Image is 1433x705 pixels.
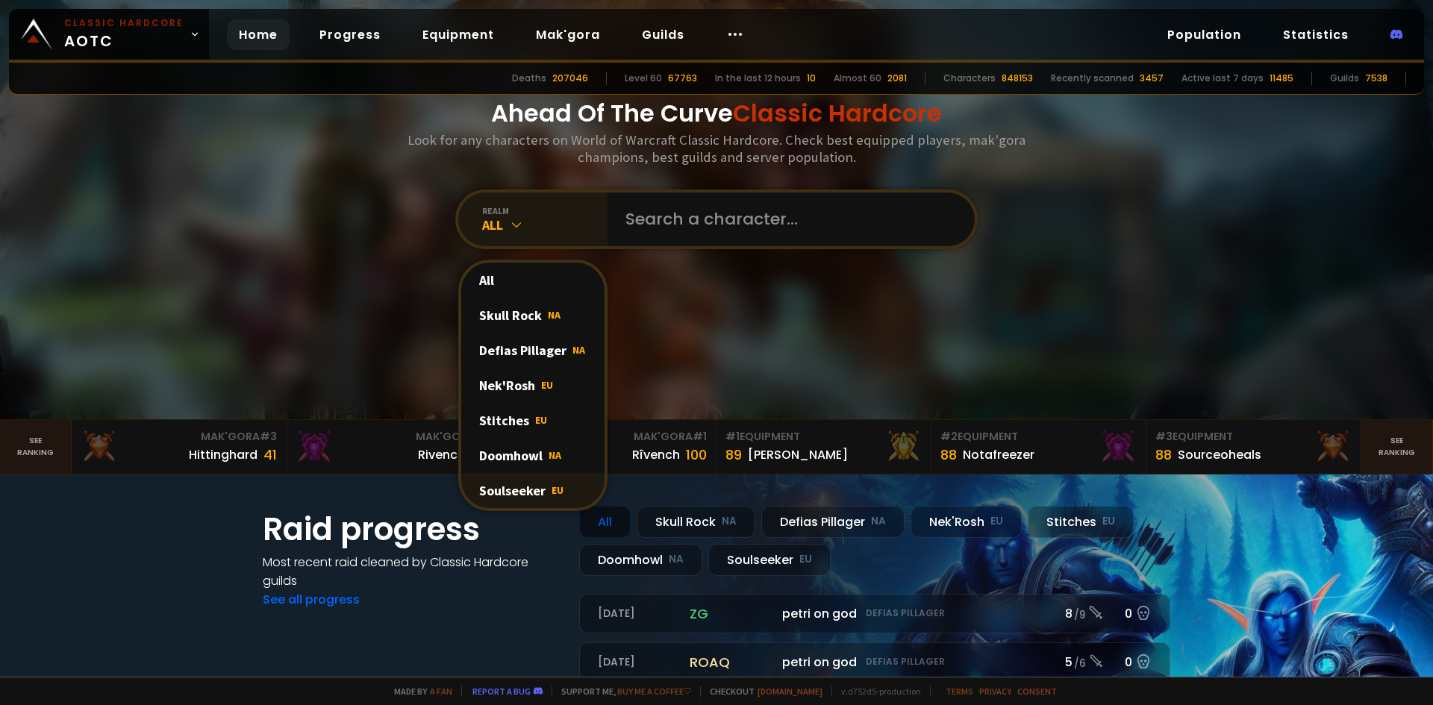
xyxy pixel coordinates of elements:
div: Guilds [1330,72,1359,85]
div: Characters [943,72,996,85]
h1: Raid progress [263,506,561,553]
div: Level 60 [625,72,662,85]
small: EU [990,514,1003,529]
h1: Ahead Of The Curve [491,95,942,131]
div: Skull Rock [461,298,605,333]
a: #2Equipment88Notafreezer [931,420,1146,474]
div: 88 [1155,445,1172,465]
a: Guilds [630,19,696,50]
div: Mak'Gora [296,429,492,445]
span: NA [572,343,585,357]
small: Classic Hardcore [64,16,184,30]
a: [DATE]zgpetri on godDefias Pillager8 /90 [579,594,1170,633]
div: 41 [263,445,277,465]
a: Consent [1017,686,1057,697]
div: 88 [940,445,957,465]
div: Stitches [461,403,605,438]
span: EU [535,413,547,427]
div: Stitches [1028,506,1134,538]
span: Made by [385,686,452,697]
small: EU [1102,514,1115,529]
div: Deaths [512,72,546,85]
small: NA [722,514,737,529]
div: Hittinghard [189,445,257,464]
a: Buy me a coffee [617,686,691,697]
span: NA [548,308,561,322]
div: realm [482,205,608,216]
div: 100 [686,445,707,465]
div: Soulseeker [461,473,605,508]
span: AOTC [64,16,184,52]
h4: Most recent raid cleaned by Classic Hardcore guilds [263,553,561,590]
span: # 3 [1155,429,1173,444]
span: v. d752d5 - production [831,686,921,697]
div: 3457 [1140,72,1164,85]
div: 207046 [552,72,588,85]
a: Seeranking [1361,420,1433,474]
small: EU [799,552,812,567]
span: # 1 [725,429,740,444]
div: Doomhowl [579,544,702,576]
div: Equipment [1155,429,1352,445]
a: Mak'Gora#3Hittinghard41 [72,420,287,474]
div: Defias Pillager [761,506,905,538]
a: Statistics [1271,19,1361,50]
div: 67763 [668,72,697,85]
a: Mak'Gora#1Rîvench100 [502,420,716,474]
div: Notafreezer [963,445,1034,464]
div: 89 [725,445,742,465]
span: Checkout [700,686,822,697]
a: #3Equipment88Sourceoheals [1146,420,1361,474]
div: Active last 7 days [1181,72,1264,85]
div: All [482,216,608,234]
a: Terms [946,686,973,697]
div: Doomhowl [461,438,605,473]
a: Population [1155,19,1253,50]
a: Report a bug [472,686,531,697]
div: Sourceoheals [1178,445,1261,464]
div: Equipment [725,429,922,445]
a: Classic HardcoreAOTC [9,9,209,60]
span: EU [552,483,563,497]
div: 10 [807,72,816,85]
div: Almost 60 [834,72,881,85]
span: # 3 [260,429,277,444]
div: Equipment [940,429,1137,445]
div: 848153 [1002,72,1033,85]
a: Equipment [410,19,506,50]
input: Search a character... [616,192,957,246]
span: Support me, [552,686,691,697]
div: Recently scanned [1051,72,1134,85]
div: Nek'Rosh [461,368,605,403]
a: See all progress [263,591,360,608]
span: Classic Hardcore [733,96,942,130]
div: Rivench [418,445,465,464]
a: [DOMAIN_NAME] [758,686,822,697]
div: 7538 [1365,72,1387,85]
div: All [579,506,631,538]
a: Mak'Gora#2Rivench100 [287,420,502,474]
a: #1Equipment89[PERSON_NAME] [716,420,931,474]
h3: Look for any characters on World of Warcraft Classic Hardcore. Check best equipped players, mak'g... [402,131,1031,166]
div: Mak'Gora [81,429,277,445]
div: 11485 [1270,72,1293,85]
div: Soulseeker [708,544,831,576]
a: a fan [430,686,452,697]
span: NA [549,448,561,462]
small: NA [871,514,886,529]
div: Nek'Rosh [911,506,1022,538]
div: Defias Pillager [461,333,605,368]
a: Progress [307,19,393,50]
a: Privacy [979,686,1011,697]
span: EU [541,378,553,392]
div: Rîvench [632,445,680,464]
div: [PERSON_NAME] [748,445,848,464]
a: [DATE]roaqpetri on godDefias Pillager5 /60 [579,642,1170,682]
div: Mak'Gora [511,429,707,445]
div: Skull Rock [637,506,755,538]
span: # 2 [940,429,958,444]
span: # 1 [693,429,707,444]
small: NA [669,552,684,567]
div: 2081 [887,72,907,85]
a: Mak'gora [524,19,612,50]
